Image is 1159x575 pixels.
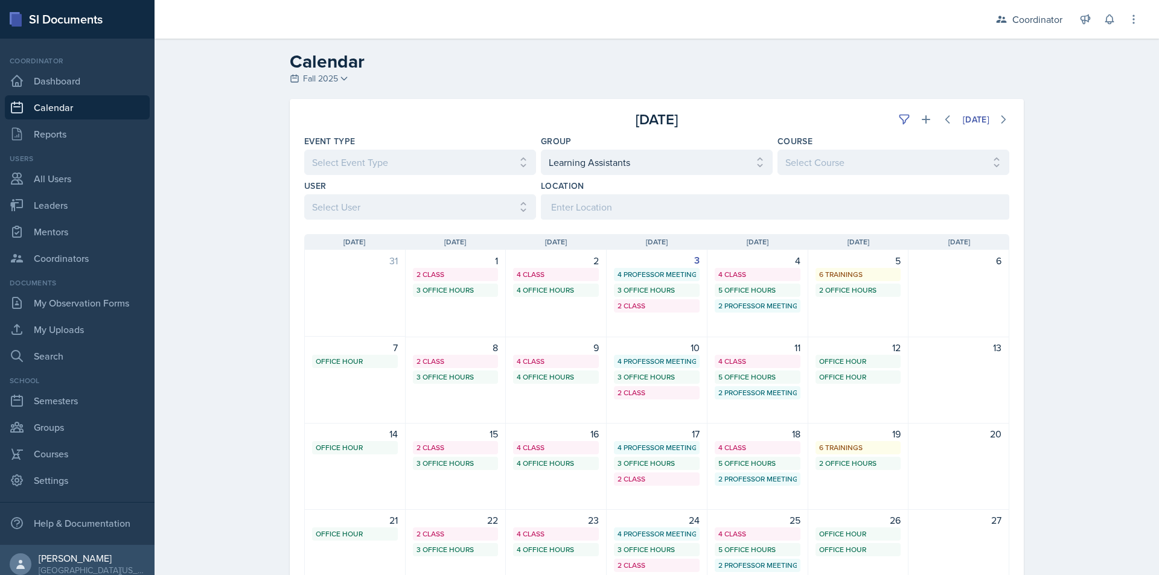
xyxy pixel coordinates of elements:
div: 20 [916,427,1001,441]
div: 2 Class [417,356,495,367]
div: [DATE] [963,115,989,124]
div: Office Hour [819,544,898,555]
div: 2 Class [417,529,495,539]
div: 4 Class [517,269,595,280]
div: 6 Trainings [819,269,898,280]
div: 4 Office Hours [517,372,595,383]
div: 3 [614,253,700,268]
a: Groups [5,415,150,439]
div: Coordinator [5,56,150,66]
div: 2 Class [618,474,696,484]
div: 26 [816,513,901,527]
a: Dashboard [5,69,150,93]
div: 2 Professor Meetings [718,474,797,484]
div: 4 Class [718,529,797,539]
div: 4 Class [517,529,595,539]
h2: Calendar [290,51,1024,72]
div: Office Hour [316,529,394,539]
div: 3 Office Hours [618,458,696,469]
label: Event Type [304,135,356,147]
div: 4 Professor Meetings [618,356,696,367]
div: Office Hour [316,442,394,453]
a: Mentors [5,220,150,244]
span: [DATE] [444,237,466,247]
div: 4 Professor Meetings [618,269,696,280]
div: 7 [312,340,398,355]
div: 2 Class [618,560,696,571]
a: Courses [5,442,150,466]
div: 14 [312,427,398,441]
div: [DATE] [539,109,774,130]
div: 2 [513,253,599,268]
a: Semesters [5,389,150,413]
div: 2 Class [417,442,495,453]
span: [DATE] [646,237,668,247]
div: 2 Office Hours [819,458,898,469]
div: 2 Professor Meetings [718,560,797,571]
div: 2 Class [417,269,495,280]
div: 11 [715,340,800,355]
div: 19 [816,427,901,441]
div: 4 [715,253,800,268]
div: 12 [816,340,901,355]
a: My Observation Forms [5,291,150,315]
div: 13 [916,340,1001,355]
span: [DATE] [545,237,567,247]
label: Group [541,135,572,147]
a: Coordinators [5,246,150,270]
div: 21 [312,513,398,527]
div: 2 Professor Meetings [718,387,797,398]
a: Calendar [5,95,150,119]
input: Enter Location [541,194,1009,220]
div: 5 Office Hours [718,285,797,296]
span: [DATE] [948,237,970,247]
div: 2 Class [618,300,696,311]
div: 2 Professor Meetings [718,300,797,311]
a: All Users [5,167,150,191]
div: 6 Trainings [819,442,898,453]
div: 24 [614,513,700,527]
div: 4 Class [718,442,797,453]
div: Help & Documentation [5,511,150,535]
div: 4 Professor Meetings [618,442,696,453]
div: 17 [614,427,700,441]
div: Coordinator [1012,12,1062,27]
div: 31 [312,253,398,268]
div: Users [5,153,150,164]
div: 4 Class [517,442,595,453]
div: 3 Office Hours [417,372,495,383]
label: Location [541,180,584,192]
div: 2 Class [618,387,696,398]
a: Reports [5,122,150,146]
div: 5 Office Hours [718,372,797,383]
div: 18 [715,427,800,441]
span: [DATE] [848,237,869,247]
div: Office Hour [819,529,898,539]
div: 5 Office Hours [718,544,797,555]
a: Settings [5,468,150,492]
div: 2 Office Hours [819,285,898,296]
div: 9 [513,340,599,355]
div: 3 Office Hours [618,372,696,383]
div: 25 [715,513,800,527]
span: Fall 2025 [303,72,338,85]
div: 4 Office Hours [517,458,595,469]
div: 6 [916,253,1001,268]
div: 4 Office Hours [517,544,595,555]
div: 8 [413,340,499,355]
div: [PERSON_NAME] [39,552,145,564]
div: Office Hour [316,356,394,367]
div: 27 [916,513,1001,527]
div: 22 [413,513,499,527]
div: 15 [413,427,499,441]
a: Search [5,344,150,368]
div: 5 Office Hours [718,458,797,469]
div: Office Hour [819,356,898,367]
div: 4 Office Hours [517,285,595,296]
div: 4 Class [517,356,595,367]
div: 4 Class [718,269,797,280]
a: Leaders [5,193,150,217]
button: [DATE] [955,109,997,130]
div: 1 [413,253,499,268]
label: User [304,180,326,192]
